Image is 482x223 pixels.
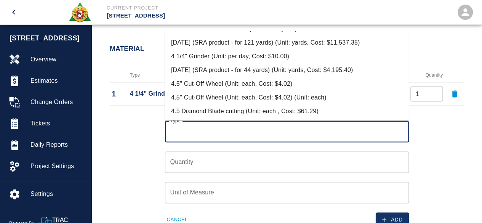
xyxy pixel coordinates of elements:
label: Type [170,117,180,124]
span: Tickets [30,119,85,128]
th: Quantity [407,68,445,82]
li: [DATE] (SRA product - for 44 yards) (Unit: yards, Cost: $4,195.40) [165,63,409,77]
button: open drawer [5,3,23,21]
p: [STREET_ADDRESS] [107,11,282,20]
li: [DATE] (SRA product - for 121 yards) (Unit: yards, Cost: $11,537.35) [165,36,409,50]
span: Project Settings [30,162,85,171]
li: 4.5'' Diamond Cup Wheel (Unit: each, Cost: $61.29) [165,118,409,132]
img: Roger & Sons Concrete [68,2,91,23]
li: 4.5'' Cut-Off Wheel (Unit: each, Cost: $4.02) (Unit: each) [165,91,409,104]
span: Overview [30,55,85,64]
li: 4 1/4" Grinder (Unit: per day, Cost: $10.00) [165,50,409,63]
span: Daily Reports [30,140,85,149]
span: Settings [30,189,85,199]
span: [STREET_ADDRESS] [10,33,87,43]
iframe: Chat Widget [444,186,482,223]
li: 4.5 Diamond Blade cutting (Unit: each , Cost: $61.29) [165,104,409,118]
span: Change Orders [30,98,85,107]
th: Type [128,68,256,82]
h2: Material [110,45,464,53]
li: 4.5'' Cut-Off Wheel (Unit: each, Cost: $4.02) [165,77,409,91]
p: 1 [112,88,126,99]
span: Estimates [30,76,85,85]
p: Current Project [107,5,282,11]
p: 4 1/4" Grinder [130,89,254,98]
